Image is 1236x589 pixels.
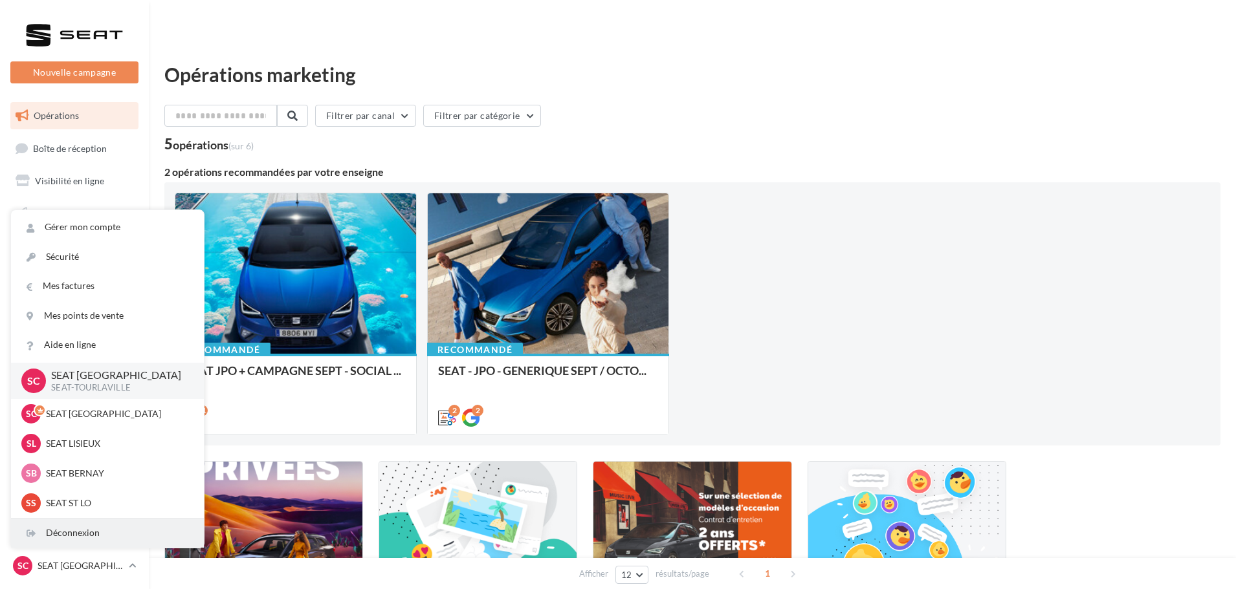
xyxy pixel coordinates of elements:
a: Opérations [8,102,141,129]
button: Nouvelle campagne [10,61,138,83]
a: Visibilité en ligne [8,167,141,195]
a: Aide en ligne [11,330,204,359]
div: 5 [164,137,254,151]
div: 2 [472,405,483,416]
a: Gérer mon compte [11,213,204,242]
div: Déconnexion [11,519,204,548]
span: SS [26,497,36,509]
a: SC SEAT [GEOGRAPHIC_DATA] [10,553,138,578]
div: 2 opérations recommandées par votre enseigne [164,167,1220,177]
div: 2 [448,405,460,416]
p: SEAT LISIEUX [46,437,188,450]
button: Filtrer par catégorie [423,105,541,127]
div: Opérations marketing [164,65,1220,84]
span: 12 [621,570,632,580]
p: SEAT [GEOGRAPHIC_DATA] [51,368,183,383]
span: Boîte de réception [33,142,107,153]
span: SL [27,437,36,450]
span: 1 [757,563,778,584]
span: Visibilité en ligne [35,175,104,186]
span: SEAT - JPO - GENERIQUE SEPT / OCTO... [438,363,646,378]
a: Mes factures [11,272,204,301]
span: SC [26,407,37,420]
p: SEAT [GEOGRAPHIC_DATA] [46,407,188,420]
button: 12 [615,566,648,584]
div: Recommandé [427,343,523,357]
span: SC [27,373,40,388]
iframe: Intercom live chat [1192,545,1223,576]
button: Filtrer par canal [315,105,416,127]
a: Sécurité [11,242,204,272]
span: Opérations [34,110,79,121]
a: Contacts [8,232,141,259]
span: SB [26,467,37,480]
p: SEAT BERNAY [46,467,188,480]
a: Médiathèque [8,264,141,291]
div: opérations [173,139,254,151]
span: SEAT JPO + CAMPAGNE SEPT - SOCIAL ... [186,363,401,378]
a: Campagnes DataOnDemand [8,371,141,409]
span: SC [17,559,28,572]
span: (sur 6) [228,140,254,151]
a: PLV et print personnalisable [8,328,141,367]
a: Mes points de vente [11,301,204,330]
span: résultats/page [656,568,709,580]
p: SEAT-TOURLAVILLE [51,382,183,394]
a: Campagnes [8,200,141,227]
a: Boîte de réception [8,134,141,162]
span: Afficher [579,568,608,580]
a: Calendrier [8,296,141,323]
div: Recommandé [175,343,270,357]
p: SEAT ST LO [46,497,188,509]
span: Campagnes [32,208,79,219]
p: SEAT [GEOGRAPHIC_DATA] [38,559,124,572]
